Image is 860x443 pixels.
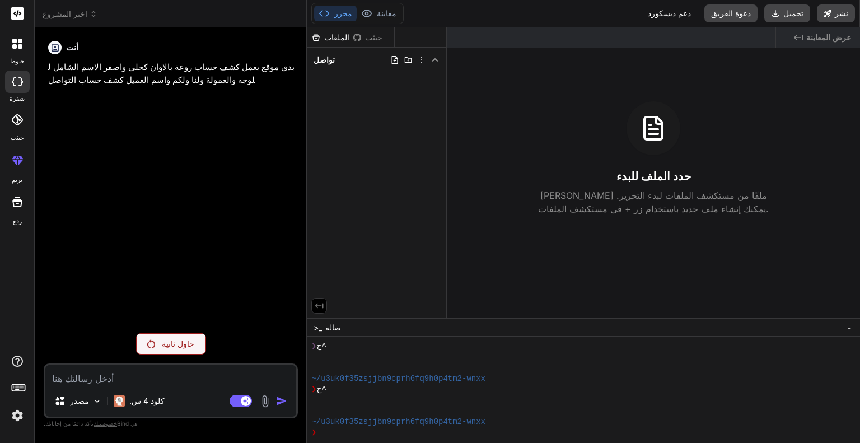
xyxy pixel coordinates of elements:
[357,6,401,21] button: معاينة
[10,95,25,102] font: شفرة
[847,322,851,333] font: -
[311,428,317,437] font: ❯
[147,339,155,348] img: إعادة المحاولة
[764,4,810,22] button: تحميل
[324,32,349,42] font: الملفات
[817,4,855,22] button: نشر
[66,43,78,52] font: أنت
[311,342,317,351] font: ❯
[538,190,769,214] font: [PERSON_NAME] ملفًا من مستكشف الملفات لبدء التحرير. يمكنك إنشاء ملف جديد باستخدام زر + في مستكشف ...
[648,8,691,18] font: دعم ديسكورد
[314,54,335,66] span: تواصل
[12,176,22,184] font: بريم
[70,396,89,405] font: مصدر
[311,374,485,383] font: ~/u3uk0f35zsjjbn9cprh6fq9h0p4tm2-wnxx
[314,6,357,21] button: محرر
[334,8,352,18] font: محرر
[704,4,758,22] button: دعوة الفريق
[711,8,751,18] font: دعوة الفريق
[44,420,94,427] font: تأكد دائمًا من إجاباتك.
[845,319,853,337] button: -
[117,420,138,427] font: في Bind
[317,342,326,351] font: ^ج
[783,8,803,18] font: تحميل
[94,420,117,427] font: خصوصيتك
[162,339,194,348] font: حاول ثانية
[10,57,25,65] font: خيوط
[129,396,165,405] font: كلود 4 س.
[259,395,272,408] img: مرفق
[43,9,87,18] font: اختر المشروع
[325,323,341,332] font: صالة
[806,32,851,42] font: عرض المعاينة
[92,397,102,406] img: اختيار النماذج
[616,170,691,183] font: حدد الملف للبدء
[13,217,22,225] font: رفع
[311,385,317,394] font: ❯
[314,323,322,332] font: >_
[377,8,396,18] font: معاينة
[835,8,848,18] font: نشر
[317,385,326,394] font: ^ج
[311,417,485,426] font: ~/u3uk0f35zsjjbn9cprh6fq9h0p4tm2-wnxx
[276,395,287,407] img: رمز
[11,134,24,142] font: جيثب
[48,62,295,85] font: بدي موقع يعمل كشف حساب روعة بالاوان كحلي واصفر الاسم الشامل للوجه والعمولة ولنا ولكم واسم العميل ...
[8,406,27,425] img: settings
[114,395,125,407] img: سونيت كلود 4
[365,32,382,42] font: جيثب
